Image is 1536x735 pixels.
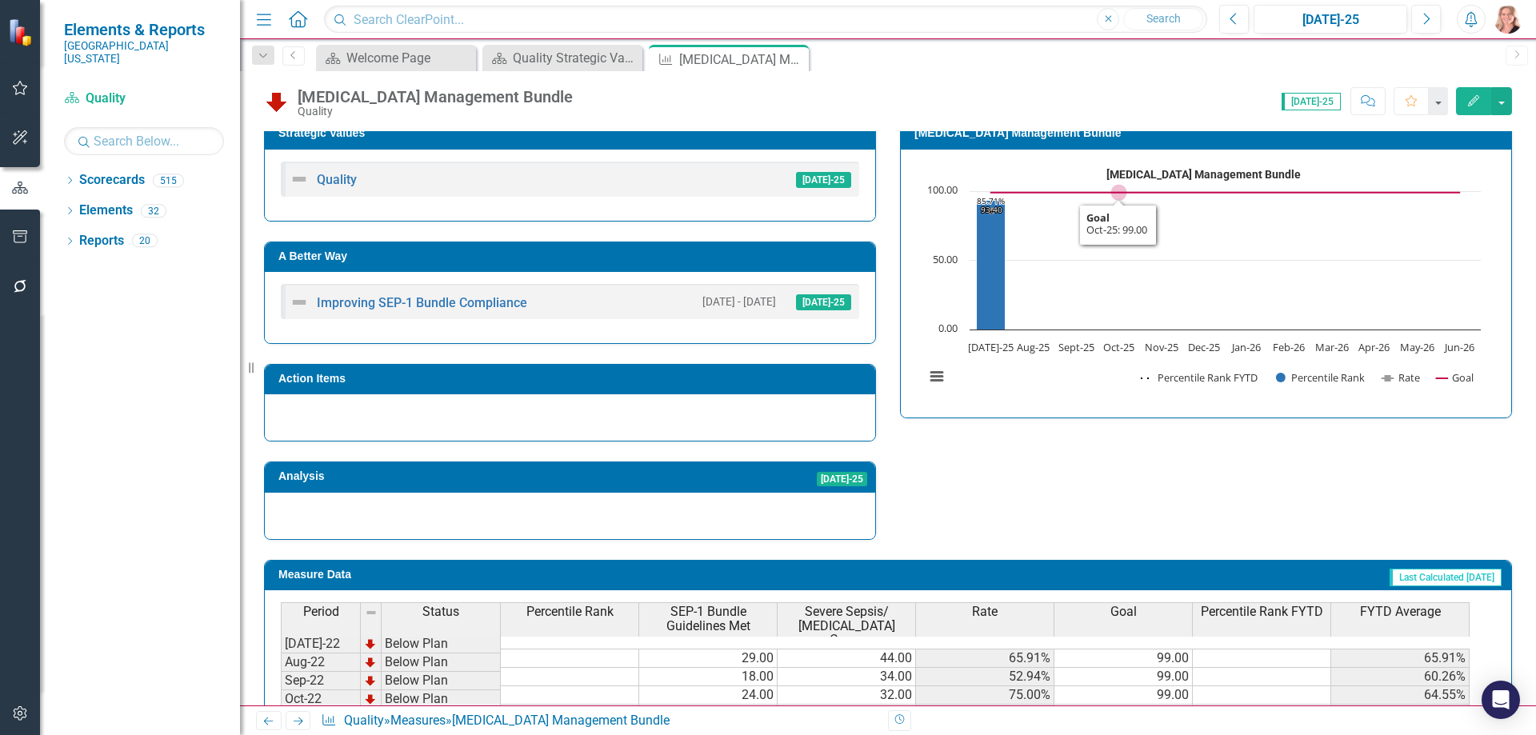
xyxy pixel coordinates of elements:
img: TnMDeAgwAPMxUmUi88jYAAAAAElFTkSuQmCC [364,693,377,705]
td: 99.00 [1054,668,1193,686]
h3: Analysis [278,470,561,482]
span: Percentile Rank FYTD [1201,605,1323,619]
text: Mar-26 [1315,340,1349,354]
h3: Action Items [278,373,867,385]
td: 65.91% [1331,649,1470,668]
input: Search ClearPoint... [324,6,1207,34]
text: Sept-25 [1058,340,1094,354]
button: Show Percentile Rank [1276,370,1366,385]
td: 34.00 [778,705,916,723]
span: [DATE]-25 [796,294,851,310]
span: Search [1146,12,1181,25]
td: Sep-22 [281,672,361,690]
img: Not Defined [290,170,309,189]
span: Rate [972,605,998,619]
td: 24.00 [639,686,778,705]
div: Quality [298,106,573,118]
a: Welcome Page [320,48,472,68]
img: 8DAGhfEEPCf229AAAAAElFTkSuQmCC [365,606,378,619]
span: [DATE]-25 [817,472,867,486]
img: TnMDeAgwAPMxUmUi88jYAAAAAElFTkSuQmCC [364,637,377,650]
text: 100.00 [927,182,958,197]
div: » » [321,712,876,730]
div: [DATE]-25 [1259,10,1402,30]
img: Below Plan [264,89,290,114]
a: Quality Strategic Value Dashboard [486,48,638,68]
div: 20 [132,234,158,248]
a: Improving SEP-1 Bundle Compliance [317,295,527,310]
td: 24.00 [639,705,778,723]
input: Search Below... [64,127,224,155]
div: Severe Sepsis and Septic Shock Management Bundle. Highcharts interactive chart. [917,162,1495,401]
svg: Interactive chart [917,162,1489,401]
div: [MEDICAL_DATA] Management Bundle [298,88,573,106]
td: Oct-22 [281,690,361,709]
button: Show Percentile Rank FYTD [1141,370,1258,385]
path: Oct-25, 99. Goal. [1115,189,1122,195]
button: View chart menu, Severe Sepsis and Septic Shock Management Bundle [926,366,948,388]
td: 65.91% [916,649,1054,668]
td: 99.00 [1054,649,1193,668]
a: Quality [344,713,384,728]
span: Elements & Reports [64,20,224,39]
div: Open Intercom Messenger [1482,681,1520,719]
span: [DATE]-25 [796,172,851,188]
text: 85.71% [977,195,1005,206]
td: 52.94% [916,668,1054,686]
td: 65.97% [1331,705,1470,723]
text: [DATE]-25 [968,340,1014,354]
img: Tiffany LaCoste [1494,5,1522,34]
path: Jul-25, 93.4. Percentile Rank. [977,200,1006,330]
td: 75.00% [916,686,1054,705]
span: Period [303,605,339,619]
img: Not Defined [290,293,309,312]
td: 29.00 [639,649,778,668]
button: Show Goal [1436,370,1474,385]
td: 18.00 [639,668,778,686]
small: [DATE] - [DATE] [702,294,776,310]
img: ClearPoint Strategy [6,17,37,47]
div: Quality Strategic Value Dashboard [513,48,638,68]
text: 0.00 [938,321,958,335]
button: Show Rate [1382,370,1420,385]
text: May-26 [1400,340,1434,354]
td: 60.26% [1331,668,1470,686]
td: Below Plan [382,672,501,690]
text: Nov-25 [1145,340,1178,354]
img: TnMDeAgwAPMxUmUi88jYAAAAAElFTkSuQmCC [364,656,377,669]
a: Scorecards [79,171,145,190]
a: Quality [64,90,224,108]
td: 44.00 [778,649,916,668]
td: 70.59% [916,705,1054,723]
text: Apr-26 [1358,340,1390,354]
td: 64.55% [1331,686,1470,705]
td: Below Plan [382,653,501,672]
small: [GEOGRAPHIC_DATA][US_STATE] [64,39,224,66]
h3: Strategic Values [278,127,867,139]
button: Search [1123,8,1203,30]
td: Aug-22 [281,653,361,672]
span: Status [422,605,459,619]
a: Elements [79,202,133,220]
h3: Measure Data [278,569,757,581]
img: TnMDeAgwAPMxUmUi88jYAAAAAElFTkSuQmCC [364,674,377,687]
span: FYTD Average [1360,605,1441,619]
div: Welcome Page [346,48,472,68]
td: 99.00 [1054,686,1193,705]
td: 34.00 [778,668,916,686]
span: Last Calculated [DATE] [1390,569,1502,586]
span: Percentile Rank [526,605,614,619]
td: [DATE]-22 [281,634,361,653]
span: Severe Sepsis/ [MEDICAL_DATA] Cases [781,605,912,647]
a: Measures [390,713,446,728]
td: 99.00 [1054,705,1193,723]
td: 32.00 [778,686,916,705]
h3: [MEDICAL_DATA] Management Bundle [914,127,1503,139]
button: [DATE]-25 [1254,5,1407,34]
div: [MEDICAL_DATA] Management Bundle [679,50,805,70]
span: [DATE]-25 [1282,93,1341,110]
div: 32 [141,204,166,218]
a: Quality [317,172,357,187]
text: 50.00 [933,252,958,266]
span: SEP-1 Bundle Guidelines Met [642,605,774,633]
